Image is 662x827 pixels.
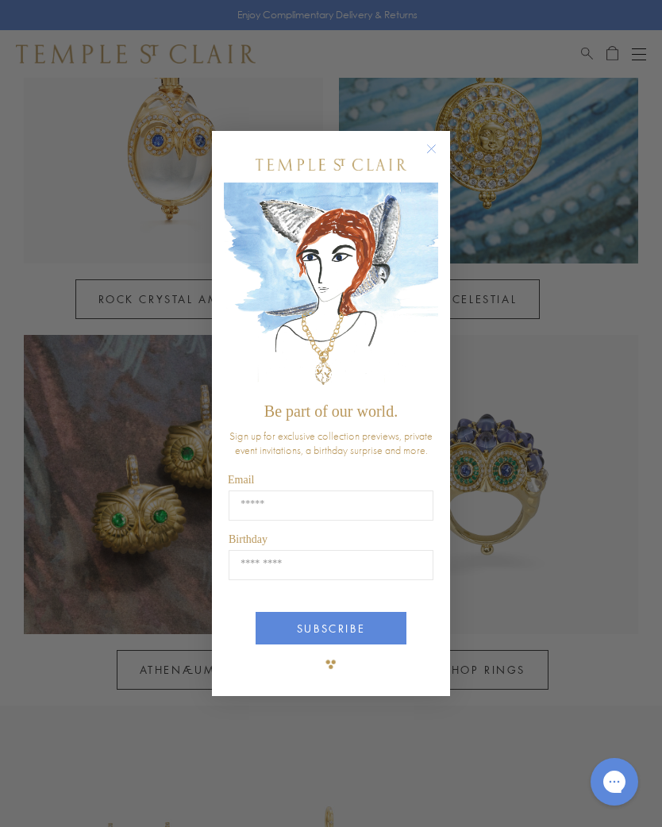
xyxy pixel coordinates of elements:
[228,474,254,486] span: Email
[229,429,433,457] span: Sign up for exclusive collection previews, private event invitations, a birthday surprise and more.
[256,612,406,644] button: SUBSCRIBE
[429,147,449,167] button: Close dialog
[224,183,438,394] img: c4a9eb12-d91a-4d4a-8ee0-386386f4f338.jpeg
[264,402,398,420] span: Be part of our world.
[229,490,433,521] input: Email
[229,533,267,545] span: Birthday
[583,752,646,811] iframe: Gorgias live chat messenger
[315,648,347,680] img: TSC
[256,159,406,171] img: Temple St. Clair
